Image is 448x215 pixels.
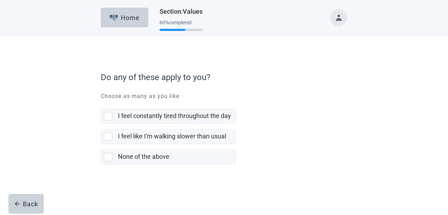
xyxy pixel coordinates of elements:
label: Do any of these apply to you? [101,71,344,84]
div: 60 % completed [160,20,203,25]
label: I feel constantly tired throughout the day [118,112,231,119]
div: I feel like I'm walking slower than usual, checkbox, not selected [101,129,236,144]
label: I feel like I'm walking slower than usual [118,132,226,140]
button: arrow-leftBack [8,194,44,214]
button: ElephantHome [101,8,148,27]
h1: Section : Values [160,7,203,17]
img: Elephant [110,14,118,21]
div: Back [14,200,38,207]
p: Choose as many as you like [101,92,347,100]
div: I feel constantly tired throughout the day, checkbox, not selected [101,109,236,124]
span: arrow-left [14,201,20,207]
button: Toggle account menu [330,9,347,26]
div: Progress section [160,17,203,34]
div: None of the above, checkbox, not selected [101,150,236,164]
label: None of the above [118,153,169,160]
div: Home [110,14,140,21]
